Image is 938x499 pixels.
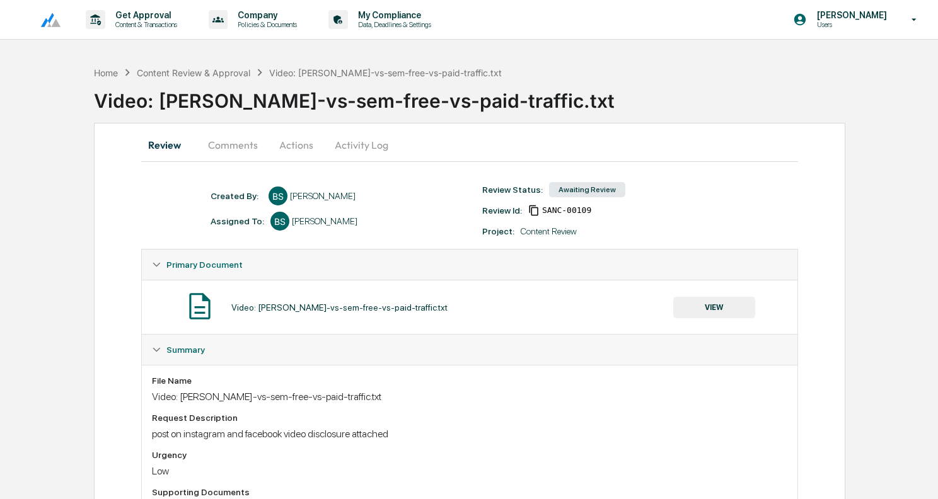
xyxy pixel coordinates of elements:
[141,130,198,160] button: Review
[152,428,787,440] div: post on instagram and facebook video disclosure attached
[521,226,577,236] div: Content Review
[105,10,183,20] p: Get Approval
[228,10,303,20] p: Company
[94,67,118,78] div: Home
[152,391,787,403] div: Video: [PERSON_NAME]-vs-sem-free-vs-paid-traffic.txt
[549,182,625,197] div: Awaiting Review
[94,79,938,112] div: Video: [PERSON_NAME]-vs-sem-free-vs-paid-traffic.txt
[542,205,591,215] span: d1ba80f2-1467-4c9f-bc2f-0f303192f07f
[166,260,243,270] span: Primary Document
[673,297,755,318] button: VIEW
[268,130,325,160] button: Actions
[211,216,264,226] div: Assigned To:
[142,280,797,334] div: Primary Document
[184,290,216,322] img: Document Icon
[142,249,797,280] div: Primary Document
[30,12,61,28] img: logo
[290,191,356,201] div: [PERSON_NAME]
[141,130,798,160] div: secondary tabs example
[231,302,448,313] div: Video: [PERSON_NAME]-vs-sem-free-vs-paid-traffic.txt
[269,186,287,205] div: BS
[348,20,437,29] p: Data, Deadlines & Settings
[211,191,262,201] div: Created By: ‎ ‎
[152,487,787,497] div: Supporting Documents
[152,413,787,423] div: Request Description
[152,465,787,477] div: Low
[269,67,502,78] div: Video: [PERSON_NAME]-vs-sem-free-vs-paid-traffic.txt
[482,205,522,215] div: Review Id:
[137,67,250,78] div: Content Review & Approval
[348,10,437,20] p: My Compliance
[325,130,398,160] button: Activity Log
[152,376,787,386] div: File Name
[142,335,797,365] div: Summary
[198,130,268,160] button: Comments
[152,450,787,460] div: Urgency
[807,10,893,20] p: [PERSON_NAME]
[105,20,183,29] p: Content & Transactions
[482,226,514,236] div: Project:
[898,457,932,491] iframe: Open customer support
[292,216,357,226] div: [PERSON_NAME]
[228,20,303,29] p: Policies & Documents
[482,185,543,195] div: Review Status:
[807,20,893,29] p: Users
[166,345,205,355] span: Summary
[270,212,289,231] div: BS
